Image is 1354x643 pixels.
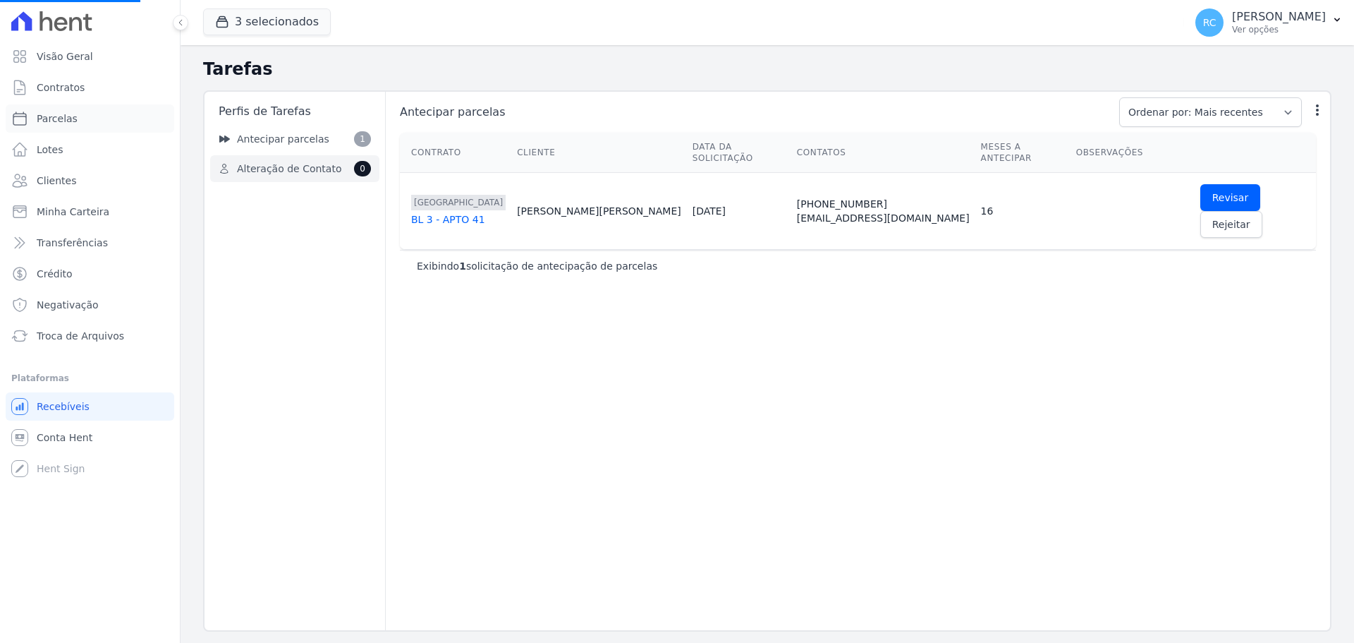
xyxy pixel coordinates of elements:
span: Contratos [37,80,85,95]
a: Antecipar parcelas 1 [210,126,379,152]
a: Recebíveis [6,392,174,421]
span: Recebíveis [37,399,90,414]
span: Transferências [37,236,108,250]
a: Lotes [6,136,174,164]
span: Minha Carteira [37,205,109,219]
b: 1 [459,260,466,272]
div: [PHONE_NUMBER] [EMAIL_ADDRESS][DOMAIN_NAME] [797,197,970,225]
span: Alteração de Contato [237,162,341,176]
span: Visão Geral [37,49,93,64]
span: RC [1203,18,1216,28]
p: [PERSON_NAME] [1232,10,1326,24]
p: Exibindo solicitação de antecipação de parcelas [417,259,657,273]
span: Crédito [37,267,73,281]
div: BL 3 - APTO 41 [411,212,506,227]
th: Meses a antecipar [975,133,1071,173]
a: Conta Hent [6,423,174,452]
a: Alteração de Contato 0 [210,155,379,182]
a: Negativação [6,291,174,319]
span: Lotes [37,143,63,157]
p: Ver opções [1232,24,1326,35]
a: Parcelas [6,104,174,133]
th: Data da Solicitação [687,133,791,173]
span: Parcelas [37,112,78,126]
a: Clientes [6,167,174,195]
nav: Sidebar [210,126,379,182]
a: Contratos [6,73,174,102]
a: Rejeitar [1200,211,1262,238]
button: 3 selecionados [203,8,331,35]
a: Minha Carteira [6,198,174,226]
th: Contrato [400,133,511,173]
td: [DATE] [687,173,791,250]
span: Negativação [37,298,99,312]
a: Visão Geral [6,42,174,71]
th: Observações [1071,133,1195,173]
span: 0 [354,161,371,176]
a: Troca de Arquivos [6,322,174,350]
span: Troca de Arquivos [37,329,124,343]
div: 16 [981,204,1065,218]
span: 1 [354,131,371,147]
div: Plataformas [11,370,169,387]
a: Transferências [6,229,174,257]
span: Revisar [1212,191,1249,205]
span: Antecipar parcelas [237,132,329,147]
span: Antecipar parcelas [397,104,1111,121]
div: Perfis de Tarefas [210,97,379,126]
button: RC [PERSON_NAME] Ver opções [1184,3,1354,42]
th: Contatos [791,133,975,173]
h2: Tarefas [203,56,1331,82]
span: Conta Hent [37,431,92,445]
a: Crédito [6,260,174,288]
span: Rejeitar [1212,217,1250,232]
span: [GEOGRAPHIC_DATA] [411,195,506,210]
a: Revisar [1200,184,1261,211]
span: Clientes [37,174,76,188]
th: Cliente [511,133,687,173]
div: [PERSON_NAME] [PERSON_NAME] [517,204,681,218]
